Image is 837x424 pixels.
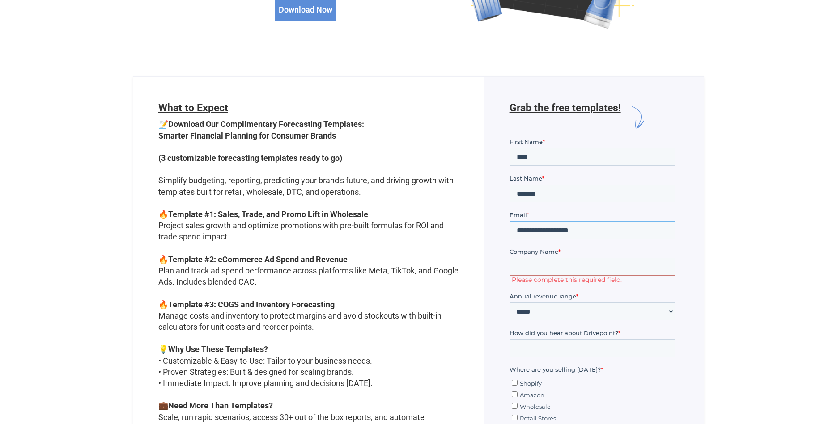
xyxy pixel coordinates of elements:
strong: Download Our Complimentary Forecasting Templates: Smarter Financial Planning for Consumer Brands [158,119,364,140]
h6: Grab the free templates! [510,102,621,133]
strong: Need More Than Templates? [168,401,273,410]
img: arrow [621,102,652,133]
strong: Why Use These Templates? [168,344,268,354]
span: What to Expect [158,102,228,114]
strong: (3 customizable forecasting templates ready to go) [158,153,342,163]
strong: Template #2: eCommerce Ad Spend and Revenue [168,255,348,264]
strong: Template #1: Sales, Trade, and Promo Lift in Wholesale [168,210,368,219]
strong: Template #3: COGS and Inventory Forecasting [168,300,335,309]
